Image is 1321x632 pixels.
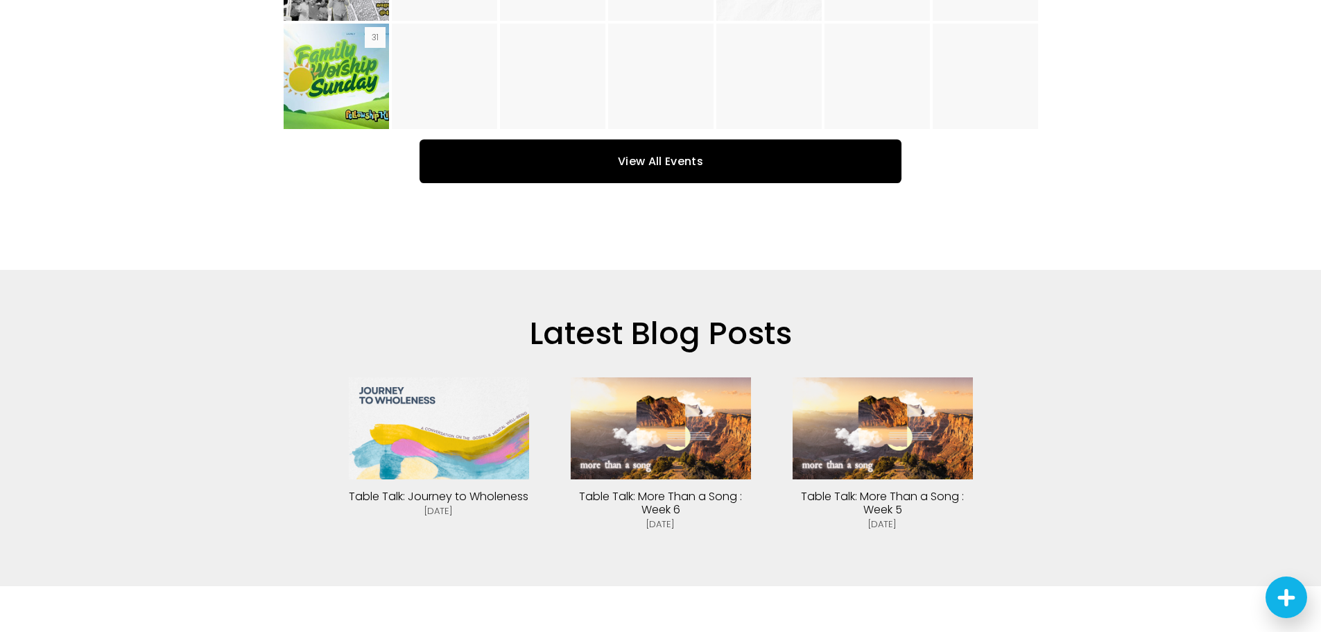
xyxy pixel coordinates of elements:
[579,488,742,518] a: Table Talk: More Than a Song : Week 6
[868,518,897,531] time: [DATE]
[571,377,751,479] img: Table Talk: More Than a Song : Week 6
[420,139,901,183] a: View All Events
[349,314,973,354] h2: Latest Blog Posts
[349,377,529,479] img: Table Talk: Journey to Wholeness
[349,488,528,504] a: Table Talk: Journey to Wholeness
[646,518,675,531] time: [DATE]
[801,488,964,518] a: Table Talk: More Than a Song : Week 5
[268,24,404,129] img: Family Worship Sunday
[368,30,383,45] div: 31
[424,505,453,518] time: [DATE]
[793,377,973,479] img: Table Talk: More Than a Song : Week 5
